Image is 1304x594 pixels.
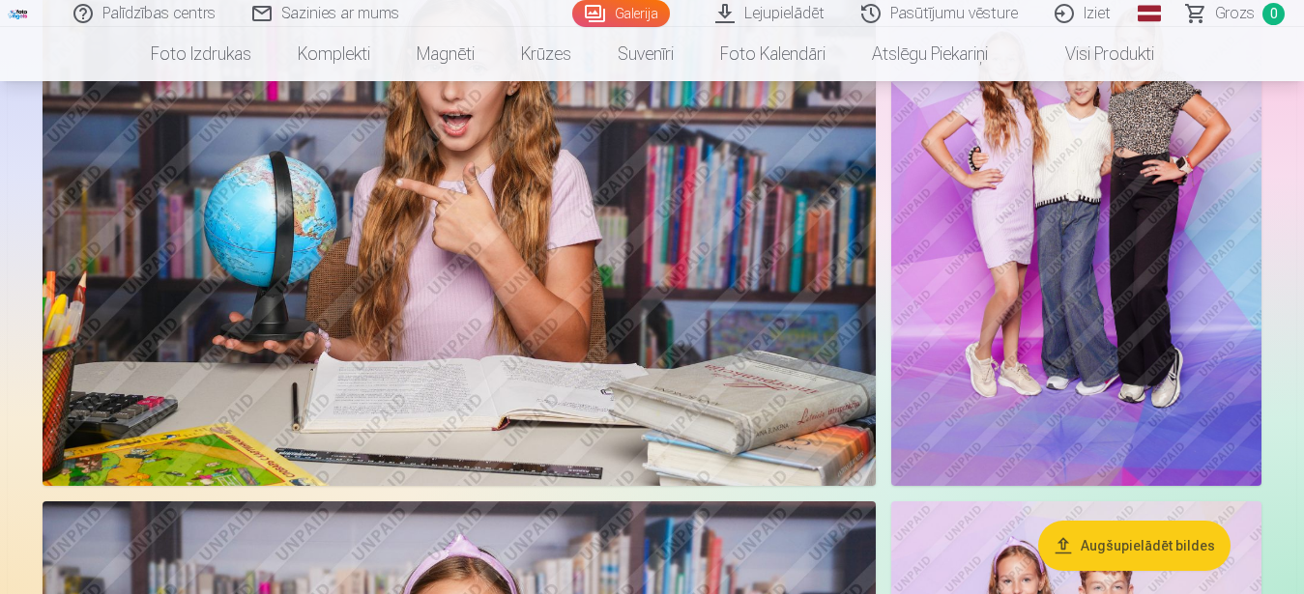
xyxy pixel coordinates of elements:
[393,27,498,81] a: Magnēti
[697,27,849,81] a: Foto kalendāri
[1038,521,1231,571] button: Augšupielādēt bildes
[275,27,393,81] a: Komplekti
[594,27,697,81] a: Suvenīri
[8,8,29,19] img: /fa1
[1011,27,1177,81] a: Visi produkti
[128,27,275,81] a: Foto izdrukas
[849,27,1011,81] a: Atslēgu piekariņi
[1262,3,1285,25] span: 0
[1215,2,1255,25] span: Grozs
[498,27,594,81] a: Krūzes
